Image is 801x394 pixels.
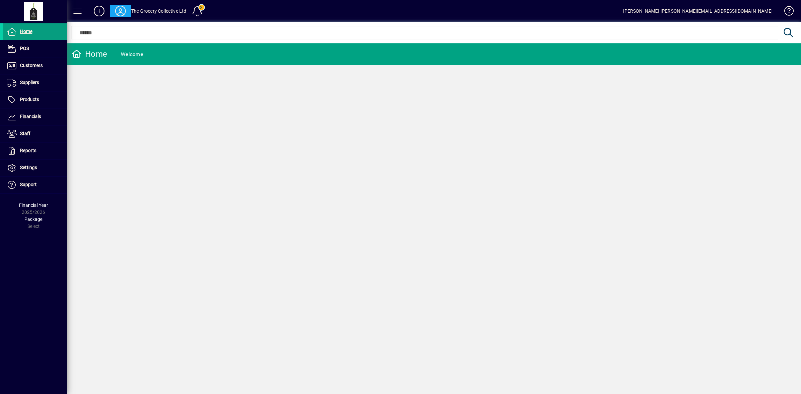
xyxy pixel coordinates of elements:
[3,176,67,193] a: Support
[20,148,36,153] span: Reports
[20,97,39,102] span: Products
[3,40,67,57] a: POS
[20,131,30,136] span: Staff
[20,80,39,85] span: Suppliers
[3,91,67,108] a: Products
[3,142,67,159] a: Reports
[3,159,67,176] a: Settings
[779,1,793,23] a: Knowledge Base
[24,217,42,222] span: Package
[3,125,67,142] a: Staff
[20,165,37,170] span: Settings
[623,6,773,16] div: [PERSON_NAME] [PERSON_NAME][EMAIL_ADDRESS][DOMAIN_NAME]
[110,5,131,17] button: Profile
[3,74,67,91] a: Suppliers
[20,63,43,68] span: Customers
[20,182,37,187] span: Support
[88,5,110,17] button: Add
[131,6,187,16] div: The Grocery Collective Ltd
[3,57,67,74] a: Customers
[20,46,29,51] span: POS
[72,49,107,59] div: Home
[20,114,41,119] span: Financials
[19,203,48,208] span: Financial Year
[20,29,32,34] span: Home
[3,108,67,125] a: Financials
